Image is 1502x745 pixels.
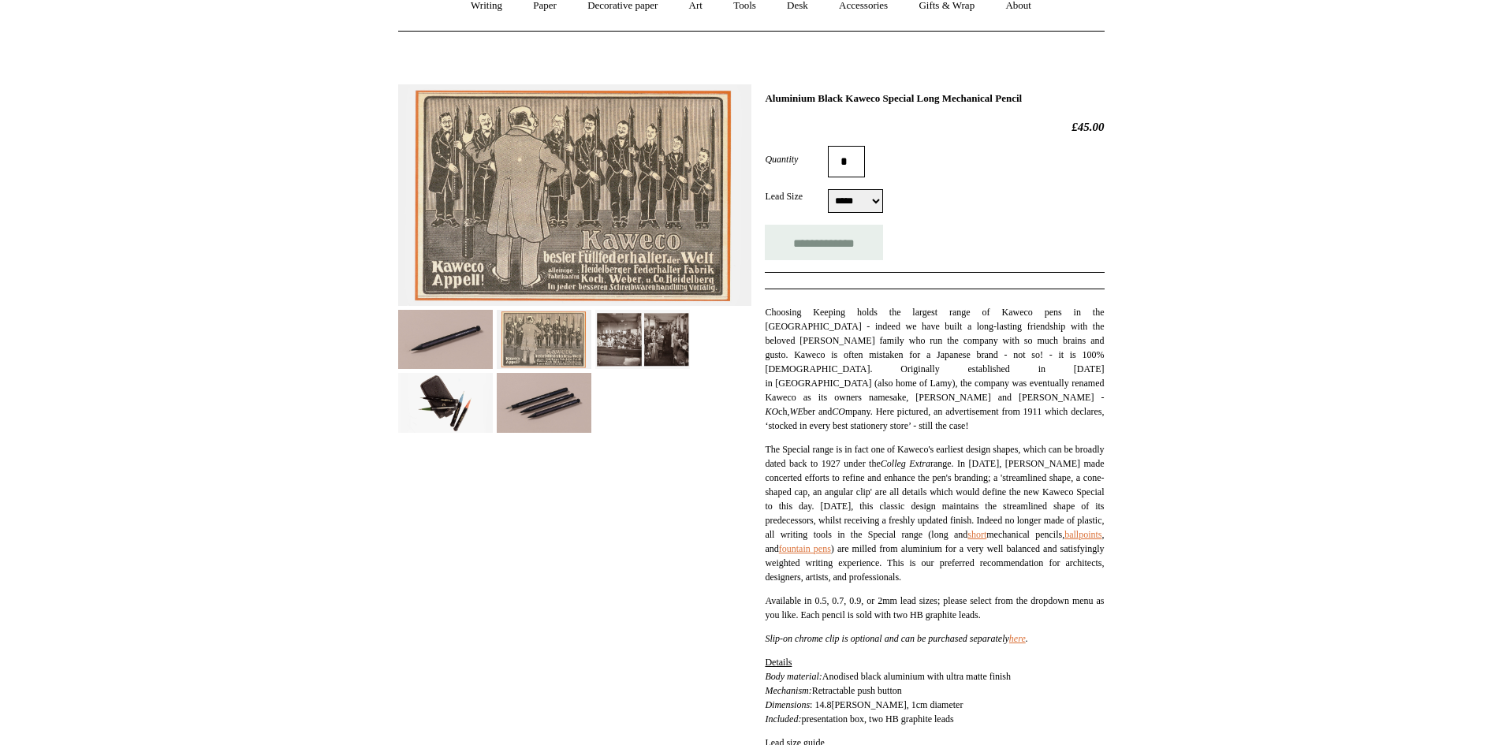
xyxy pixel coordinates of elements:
[881,458,930,469] em: Colleg Extra
[765,406,778,417] i: KO
[765,305,1104,433] p: Choosing Keeping holds the largest range of Kaweco pens in the [GEOGRAPHIC_DATA] - indeed we have...
[398,84,751,306] img: Aluminium Black Kaweco Special Long Mechanical Pencil
[832,406,845,417] i: CO
[765,671,822,682] em: Body material:
[765,655,1104,726] p: Anodised black aluminium with ultra matte finish Retractable push button : 14.8[PERSON_NAME], 1cm...
[765,699,810,710] em: Dimensions
[765,189,828,203] label: Lead Size
[765,657,792,668] span: Details
[497,310,591,369] img: Aluminium Black Kaweco Special Long Mechanical Pencil
[765,713,801,725] em: Included:
[398,373,493,432] img: Aluminium Black Kaweco Special Long Mechanical Pencil
[801,713,953,725] span: presentation box, two HB graphite leads
[765,633,1027,644] em: Slip-on chrome clip is optional and can be purchased separately .
[765,152,828,166] label: Quantity
[398,310,493,369] img: Aluminium Black Kaweco Special Long Mechanical Pencil
[497,373,591,432] img: Aluminium Black Kaweco Special Long Mechanical Pencil
[765,92,1104,105] h1: Aluminium Black Kaweco Special Long Mechanical Pencil
[1009,633,1026,644] a: here
[765,442,1104,584] p: The Special range is in fact one of Kaweco's earliest design shapes, which can be broadly dated b...
[595,310,690,369] img: Aluminium Black Kaweco Special Long Mechanical Pencil
[779,543,831,554] a: fountain pens
[1064,529,1101,540] a: ballpoints
[789,406,803,417] i: WE
[765,594,1104,622] p: Available in 0.5, 0.7, 0.9, or 2mm lead sizes; please select from the dropdown menu as you like. ...
[765,685,811,696] em: Mechanism:
[765,120,1104,134] h2: £45.00
[967,529,986,540] a: short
